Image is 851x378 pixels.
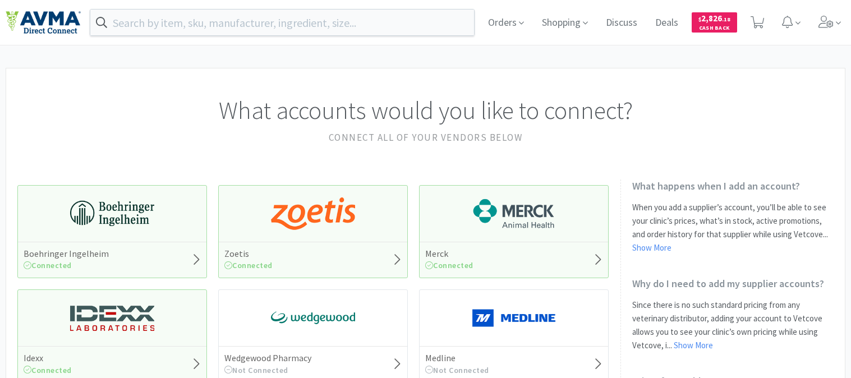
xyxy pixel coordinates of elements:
span: Cash Back [698,25,730,33]
span: Connected [24,260,72,270]
img: e4e33dab9f054f5782a47901c742baa9_102.png [6,11,81,34]
a: Show More [674,340,713,351]
a: Deals [651,18,683,28]
img: a673e5ab4e5e497494167fe422e9a3ab.png [271,197,355,231]
img: e40baf8987b14801afb1611fffac9ca4_8.png [271,301,355,335]
span: . 18 [722,16,730,23]
h2: Why do I need to add my supplier accounts? [632,277,834,290]
h5: Idexx [24,352,72,364]
span: Connected [224,260,273,270]
span: 2,826 [698,13,730,24]
span: Not Connected [224,365,288,375]
h5: Boehringer Ingelheim [24,248,109,260]
img: a646391c64b94eb2892348a965bf03f3_134.png [472,301,556,335]
img: 13250b0087d44d67bb1668360c5632f9_13.png [70,301,154,335]
a: Show More [632,242,671,253]
input: Search by item, sku, manufacturer, ingredient, size... [90,10,474,35]
p: Since there is no such standard pricing from any veterinary distributor, adding your account to V... [632,298,834,352]
h5: Zoetis [224,248,273,260]
h1: What accounts would you like to connect? [17,91,834,130]
a: $2,826.18Cash Back [692,7,737,38]
span: Connected [425,260,473,270]
h5: Merck [425,248,473,260]
img: 730db3968b864e76bcafd0174db25112_22.png [70,197,154,231]
a: Discuss [601,18,642,28]
img: 6d7abf38e3b8462597f4a2f88dede81e_176.png [472,197,556,231]
span: Connected [24,365,72,375]
h2: Connect all of your vendors below [17,130,834,145]
span: Not Connected [425,365,489,375]
h5: Medline [425,352,489,364]
span: $ [698,16,701,23]
h5: Wedgewood Pharmacy [224,352,311,364]
h2: What happens when I add an account? [632,179,834,192]
p: When you add a supplier’s account, you’ll be able to see your clinic’s prices, what’s in stock, a... [632,201,834,255]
